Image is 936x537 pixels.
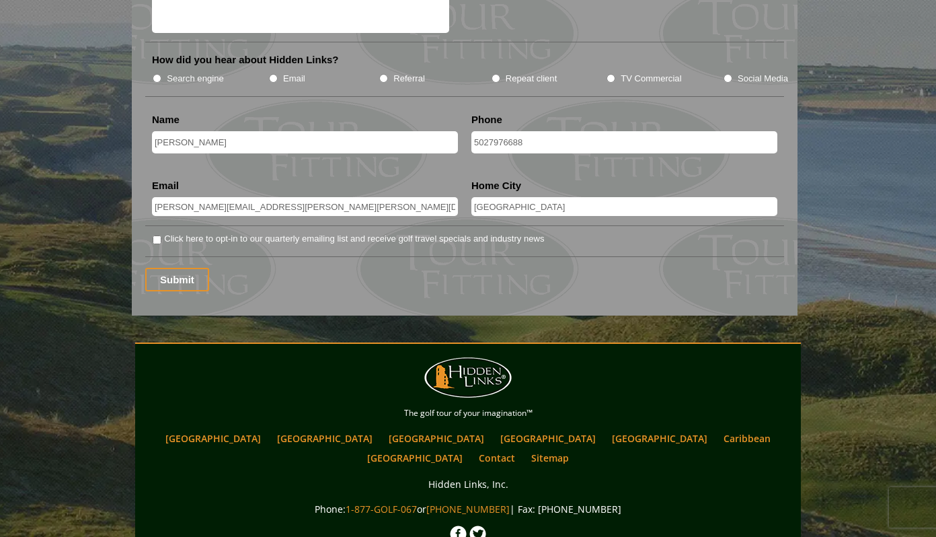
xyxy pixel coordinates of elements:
a: 1-877-GOLF-067 [346,503,417,515]
label: Email [283,72,305,85]
label: How did you hear about Hidden Links? [152,53,339,67]
p: Phone: or | Fax: [PHONE_NUMBER] [139,501,797,517]
a: [GEOGRAPHIC_DATA] [270,429,379,448]
label: Click here to opt-in to our quarterly emailing list and receive golf travel specials and industry... [164,232,544,246]
a: Contact [472,448,522,468]
p: Hidden Links, Inc. [139,476,797,493]
label: Search engine [167,72,224,85]
a: [GEOGRAPHIC_DATA] [360,448,469,468]
label: Repeat client [506,72,557,85]
a: [GEOGRAPHIC_DATA] [159,429,268,448]
a: Sitemap [524,448,576,468]
a: [PHONE_NUMBER] [426,503,510,515]
a: [GEOGRAPHIC_DATA] [605,429,714,448]
label: Home City [471,179,521,192]
a: [GEOGRAPHIC_DATA] [382,429,491,448]
a: Caribbean [717,429,777,448]
label: TV Commercial [621,72,681,85]
p: The golf tour of your imagination™ [139,406,797,421]
label: Phone [471,113,502,127]
label: Email [152,179,179,192]
label: Social Media [738,72,788,85]
label: Name [152,113,180,127]
label: Referral [393,72,425,85]
input: Submit [145,268,209,291]
a: [GEOGRAPHIC_DATA] [494,429,602,448]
